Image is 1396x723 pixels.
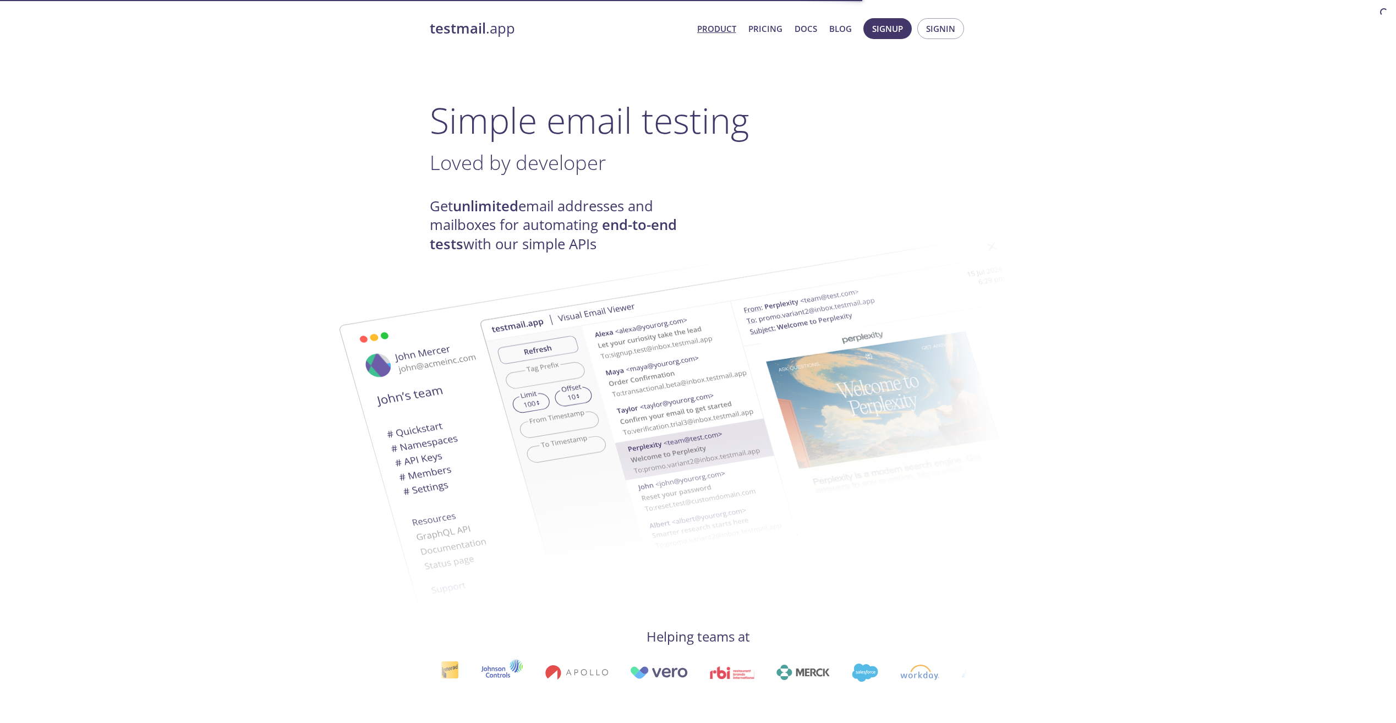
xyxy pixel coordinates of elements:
button: Signin [917,18,964,39]
a: testmail.app [430,19,688,38]
a: Pricing [748,21,782,36]
img: merck [776,665,829,680]
img: apollo [545,665,607,680]
img: workday [900,665,939,680]
a: Product [697,21,736,36]
img: vero [629,666,688,679]
img: testmail-email-viewer [479,219,1074,591]
span: Signup [872,21,903,36]
img: salesforce [851,664,878,682]
a: Blog [829,21,852,36]
span: Loved by developer [430,149,606,176]
strong: end-to-end tests [430,215,677,253]
h4: Get email addresses and mailboxes for automating with our simple APIs [430,197,698,254]
h4: Helping teams at [430,628,967,645]
h1: Simple email testing [430,99,967,141]
img: rbi [709,666,754,679]
img: testmail-email-viewer [298,255,892,627]
strong: unlimited [453,196,518,216]
img: johnsoncontrols [480,659,523,686]
img: interac [440,661,458,684]
strong: testmail [430,19,486,38]
a: Docs [795,21,817,36]
button: Signup [863,18,912,39]
span: Signin [926,21,955,36]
